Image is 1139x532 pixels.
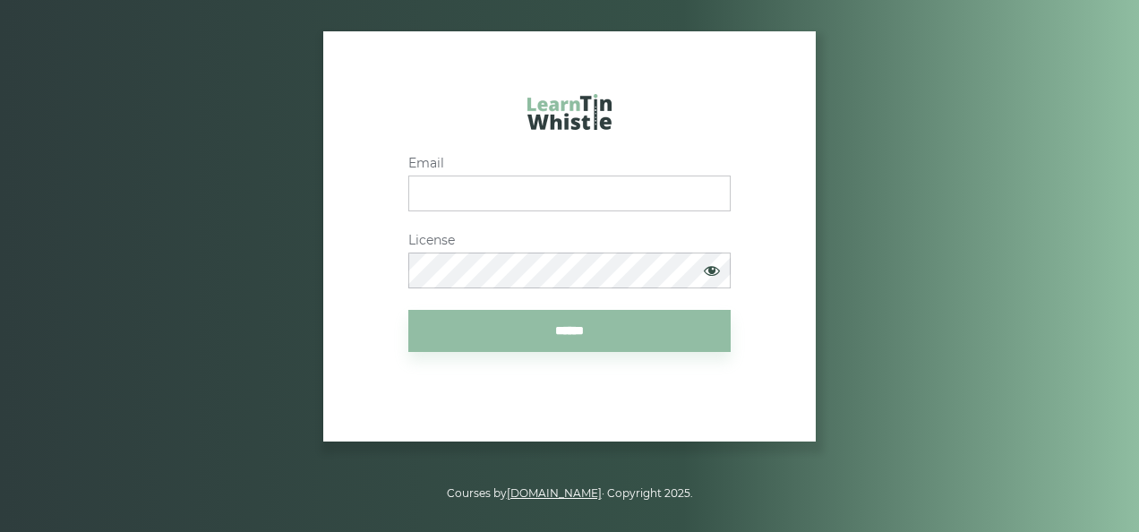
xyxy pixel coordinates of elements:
label: License [408,233,731,248]
a: LearnTinWhistle.com [527,94,612,139]
label: Email [408,156,731,171]
p: Courses by · Copyright 2025. [64,485,1075,502]
a: [DOMAIN_NAME] [507,486,602,500]
img: LearnTinWhistle.com [527,94,612,130]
